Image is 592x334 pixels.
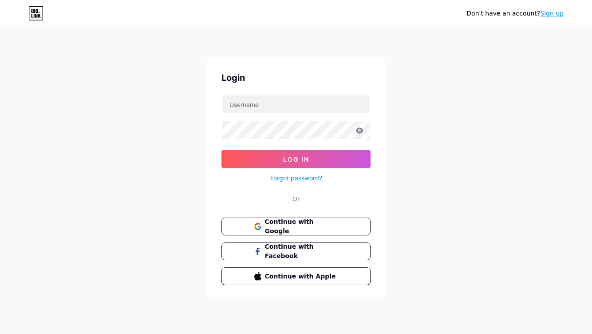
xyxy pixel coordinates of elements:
button: Continue with Google [221,218,371,235]
a: Sign up [540,10,564,17]
span: Continue with Apple [265,272,338,281]
button: Continue with Apple [221,267,371,285]
span: Continue with Facebook [265,242,338,261]
div: Login [221,71,371,84]
input: Username [222,95,370,113]
div: Or [292,194,300,203]
span: Log In [283,155,309,163]
a: Forgot password? [270,173,322,183]
button: Continue with Facebook [221,243,371,260]
span: Continue with Google [265,217,338,236]
div: Don't have an account? [466,9,564,18]
button: Log In [221,150,371,168]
